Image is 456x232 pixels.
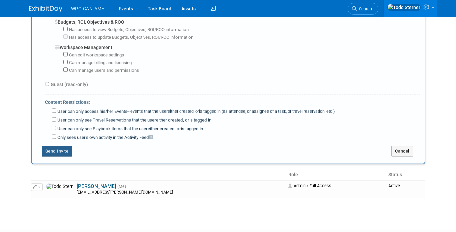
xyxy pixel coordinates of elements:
a: [PERSON_NAME] [77,183,116,189]
label: Can manage users and permissions [68,67,139,74]
label: Only sees user's own activity in the Activity Feed [56,135,153,141]
label: User can only see Playbook items that the user is tagged in [56,126,203,132]
th: Status [386,169,425,181]
span: Admin / Full Access [288,183,331,188]
span: either created, or [148,126,181,131]
label: Can edit workspace settings [68,52,124,58]
img: ExhibitDay [29,6,62,12]
img: Todd Sterner [387,4,421,11]
label: Can manage billing and licensing [68,60,132,66]
div: [EMAIL_ADDRESS][PERSON_NAME][DOMAIN_NAME] [77,190,284,195]
span: either created, or [168,109,199,114]
span: either created, or [156,118,189,123]
span: (Me) [117,184,126,189]
div: Budgets, ROI, Objectives & ROO [55,15,420,25]
span: Search [357,6,372,11]
label: Has access to update Budgets, Objectives, ROI/ROO information [68,34,193,41]
div: Content Restrictions: [45,95,420,107]
button: Cancel [391,146,413,157]
span: Active [388,183,400,188]
label: User can only see Travel Reservations that the user is tagged in [56,117,211,124]
span: -- events that the user is tagged in (as attendee, or assignee of a task, or travel reservation, ... [127,109,335,114]
th: Role [286,169,386,181]
a: Search [348,3,378,15]
label: User can only access his/her Events [56,108,335,115]
div: Workspace Management [55,41,420,51]
label: Has access to view Budgets, Objectives, ROI/ROO information [68,27,189,33]
img: Todd Sterner [46,184,73,190]
button: Send Invite [42,146,72,157]
label: Guest (read-only) [49,81,88,88]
